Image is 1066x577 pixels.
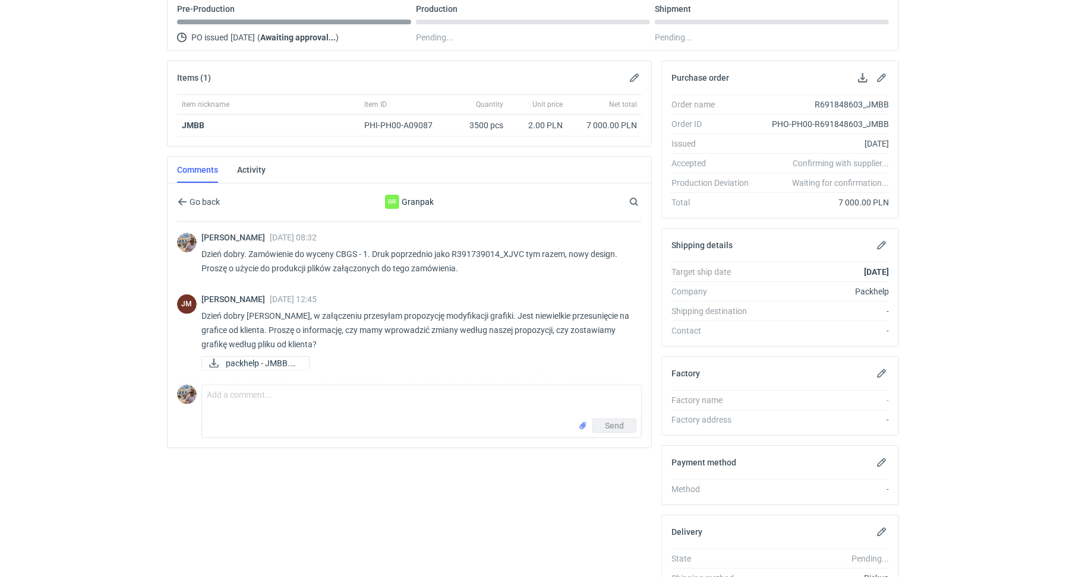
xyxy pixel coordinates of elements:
[671,266,758,278] div: Target ship date
[671,99,758,110] div: Order name
[270,294,317,304] span: [DATE] 12:45
[671,305,758,317] div: Shipping destination
[671,414,758,426] div: Factory address
[875,455,889,470] button: Edit payment method
[671,553,758,565] div: State
[851,554,889,563] em: Pending...
[177,294,197,314] div: JOANNA MOCZAŁA
[177,4,235,14] p: Pre-Production
[758,118,889,130] div: PHO-PH00-R691848603_JMBB
[671,196,758,208] div: Total
[671,118,758,130] div: Order ID
[875,238,889,252] button: Edit shipping details
[177,73,211,83] h2: Items (1)
[385,195,399,209] div: Granpak
[476,100,503,109] span: Quantity
[671,483,758,495] div: Method
[758,286,889,297] div: Packhelp
[627,195,665,209] input: Search
[671,458,736,467] h2: Payment method
[758,414,889,426] div: -
[875,525,889,539] button: Edit delivery details
[758,305,889,317] div: -
[449,115,508,137] div: 3500 pcs
[416,30,453,45] span: Pending...
[605,421,624,430] span: Send
[201,309,632,351] p: Dzień dobry [PERSON_NAME], w załączeniu przesyłam propozycję modyfikacji grafiki. Jest niewielkie...
[385,195,399,209] figcaption: Gr
[671,286,758,297] div: Company
[671,369,700,378] h2: Factory
[513,119,563,131] div: 2.00 PLN
[856,71,870,85] button: Download PO
[572,119,637,131] div: 7 000.00 PLN
[177,233,197,252] img: Michał Palasek
[336,33,339,42] span: )
[260,33,336,42] strong: Awaiting approval...
[671,394,758,406] div: Factory name
[257,33,260,42] span: (
[793,158,889,168] em: Confirming with supplier...
[864,267,889,277] strong: [DATE]
[758,138,889,150] div: [DATE]
[792,177,889,189] em: Waiting for confirmation...
[201,247,632,275] p: Dzień dobry. Zamówienie do wyceny CBGS - 1. Druk poprzednio jako R391739014_XJVC tym razem, nowy ...
[655,4,691,14] p: Shipment
[177,195,220,209] button: Go back
[655,30,889,45] div: Pending...
[182,121,204,130] a: JMBB
[758,99,889,110] div: R691848603_JMBB
[609,100,637,109] span: Net total
[671,527,702,537] h2: Delivery
[231,30,255,45] span: [DATE]
[532,100,563,109] span: Unit price
[671,157,758,169] div: Accepted
[627,71,642,85] button: Edit items
[177,157,218,183] a: Comments
[758,325,889,337] div: -
[875,71,889,85] button: Edit purchase order
[201,356,310,370] a: packhelp - JMBB.png
[671,177,758,189] div: Production Deviation
[270,233,317,242] span: [DATE] 08:32
[592,419,636,433] button: Send
[182,100,229,109] span: Item nickname
[364,100,387,109] span: Item ID
[671,138,758,150] div: Issued
[671,325,758,337] div: Contact
[201,294,270,304] span: [PERSON_NAME]
[758,483,889,495] div: -
[237,157,266,183] a: Activity
[177,30,411,45] div: PO issued
[226,357,299,370] span: packhelp - JMBB.png
[177,294,197,314] figcaption: JM
[416,4,458,14] p: Production
[312,195,507,209] div: Granpak
[364,119,444,131] div: PHI-PH00-A09087
[758,394,889,406] div: -
[758,196,889,208] div: 7 000.00 PLN
[671,73,729,83] h2: Purchase order
[875,366,889,381] button: Edit factory details
[671,240,733,250] h2: Shipping details
[177,385,197,404] img: Michał Palasek
[187,198,220,206] span: Go back
[201,233,270,242] span: [PERSON_NAME]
